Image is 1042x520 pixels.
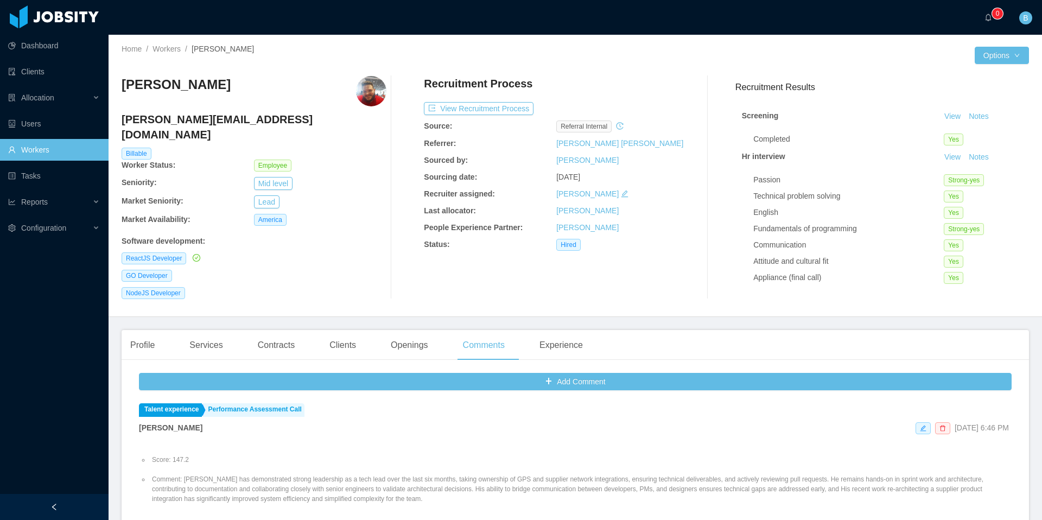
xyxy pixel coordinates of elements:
[122,330,163,360] div: Profile
[556,139,683,148] a: [PERSON_NAME] [PERSON_NAME]
[742,152,785,161] strong: Hr interview
[254,160,291,172] span: Employee
[753,207,944,218] div: English
[753,174,944,186] div: Passion
[1023,11,1028,24] span: B
[122,76,231,93] h3: [PERSON_NAME]
[992,8,1003,19] sup: 0
[753,272,944,283] div: Appliance (final call)
[944,272,963,284] span: Yes
[424,139,456,148] b: Referrer:
[193,254,200,262] i: icon: check-circle
[192,45,254,53] span: [PERSON_NAME]
[944,134,963,145] span: Yes
[8,198,16,206] i: icon: line-chart
[8,113,100,135] a: icon: robotUsers
[150,455,1012,465] li: Score: 147.2
[975,47,1029,64] button: Optionsicon: down
[556,206,619,215] a: [PERSON_NAME]
[531,330,592,360] div: Experience
[735,80,1029,94] h3: Recruitment Results
[964,110,993,123] button: Notes
[556,156,619,164] a: [PERSON_NAME]
[21,93,54,102] span: Allocation
[964,151,993,164] button: Notes
[8,35,100,56] a: icon: pie-chartDashboard
[254,177,293,190] button: Mid level
[424,122,452,130] b: Source:
[122,112,386,142] h4: [PERSON_NAME][EMAIL_ADDRESS][DOMAIN_NAME]
[920,425,926,432] i: icon: edit
[424,173,477,181] b: Sourcing date:
[424,76,532,91] h4: Recruitment Process
[21,224,66,232] span: Configuration
[944,174,984,186] span: Strong-yes
[150,474,1012,504] li: Comment: [PERSON_NAME] has demonstrated strong leadership as a tech lead over the last six months...
[424,240,449,249] b: Status:
[8,224,16,232] i: icon: setting
[8,139,100,161] a: icon: userWorkers
[944,191,963,202] span: Yes
[556,223,619,232] a: [PERSON_NAME]
[122,215,190,224] b: Market Availability:
[122,161,175,169] b: Worker Status:
[454,330,513,360] div: Comments
[139,373,1012,390] button: icon: plusAdd Comment
[122,287,185,299] span: NodeJS Developer
[153,45,181,53] a: Workers
[556,173,580,181] span: [DATE]
[556,121,612,132] span: Referral internal
[753,239,944,251] div: Communication
[621,190,628,198] i: icon: edit
[249,330,303,360] div: Contracts
[181,330,231,360] div: Services
[122,196,183,205] b: Market Seniority:
[122,45,142,53] a: Home
[944,207,963,219] span: Yes
[753,191,944,202] div: Technical problem solving
[742,111,779,120] strong: Screening
[254,214,287,226] span: America
[424,102,533,115] button: icon: exportView Recruitment Process
[941,153,964,161] a: View
[139,423,202,432] strong: [PERSON_NAME]
[356,76,386,106] img: b97a64d6-903c-4fbe-8736-1a7a32b6e104_664f90f5785bc-400w.png
[424,223,523,232] b: People Experience Partner:
[556,189,619,198] a: [PERSON_NAME]
[254,195,279,208] button: Lead
[616,122,624,130] i: icon: history
[424,104,533,113] a: icon: exportView Recruitment Process
[8,165,100,187] a: icon: profileTasks
[753,223,944,234] div: Fundamentals of programming
[8,94,16,102] i: icon: solution
[556,239,581,251] span: Hired
[122,237,205,245] b: Software development :
[190,253,200,262] a: icon: check-circle
[146,45,148,53] span: /
[424,156,468,164] b: Sourced by:
[122,148,151,160] span: Billable
[122,270,172,282] span: GO Developer
[984,14,992,21] i: icon: bell
[753,256,944,267] div: Attitude and cultural fit
[21,198,48,206] span: Reports
[944,256,963,268] span: Yes
[944,223,984,235] span: Strong-yes
[122,178,157,187] b: Seniority:
[939,425,946,432] i: icon: delete
[944,239,963,251] span: Yes
[941,112,964,121] a: View
[8,61,100,83] a: icon: auditClients
[139,403,202,417] a: Talent experience
[753,134,944,145] div: Completed
[321,330,365,360] div: Clients
[185,45,187,53] span: /
[424,206,476,215] b: Last allocator:
[203,403,304,417] a: Performance Assessment Call
[424,189,495,198] b: Recruiter assigned:
[382,330,437,360] div: Openings
[122,252,186,264] span: ReactJS Developer
[955,423,1009,432] span: [DATE] 6:46 PM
